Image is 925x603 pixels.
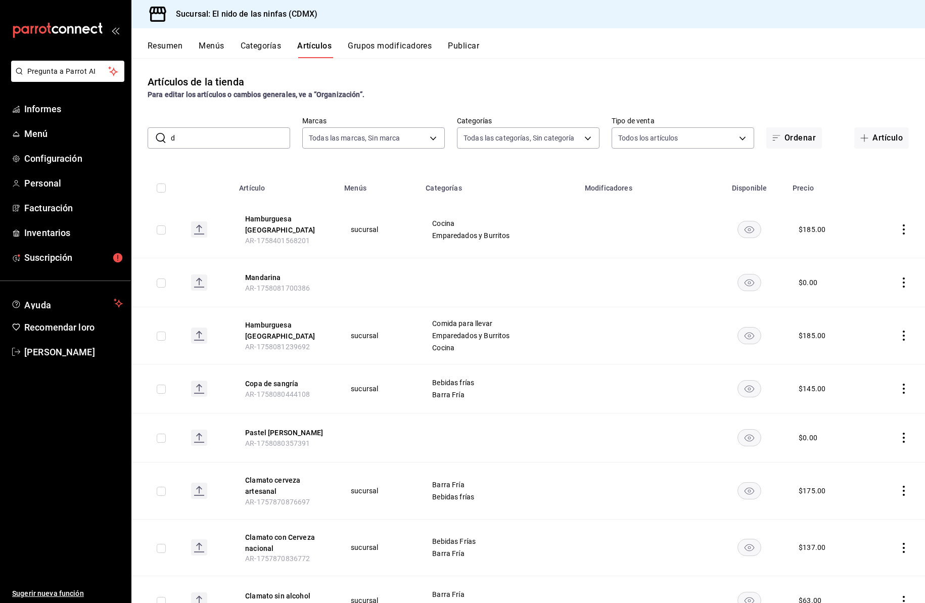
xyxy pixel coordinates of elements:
font: Recomendar loro [24,322,95,333]
button: disponibilidad-producto [737,327,761,344]
font: [PERSON_NAME] [24,347,95,357]
button: editar-ubicación-del-producto [245,378,326,389]
a: Pregunta a Parrot AI [7,73,124,84]
font: AR-1757870876697 [245,498,310,506]
button: comportamiento [899,277,909,288]
font: Artículo [872,133,903,143]
font: Copa de sangría [245,380,298,388]
font: AR-1758401568201 [245,237,310,245]
font: $ [799,279,803,287]
font: sucursal [351,332,378,340]
button: disponibilidad-producto [737,274,761,291]
input: Buscar artículo [171,128,290,148]
button: disponibilidad-producto [737,429,761,446]
font: $ [799,225,803,234]
font: $ [799,332,803,340]
button: comportamiento [899,543,909,553]
font: Tipo de venta [612,116,655,124]
font: Artículos [297,41,332,51]
font: Artículo [239,184,265,193]
font: Inventarios [24,227,70,238]
font: Pregunta a Parrot AI [27,67,96,75]
font: Disponible [732,184,767,193]
font: sucursal [351,385,378,393]
font: Menú [24,128,48,139]
font: Grupos modificadores [348,41,432,51]
font: Todas las categorías, Sin categoría [464,134,575,142]
font: Mandarina [245,274,281,282]
font: Comida para llevar [432,319,492,328]
button: comportamiento [899,224,909,235]
button: Ordenar [766,127,822,149]
font: Ayuda [24,300,52,310]
button: disponibilidad-producto [737,221,761,238]
font: Categorías [457,116,492,124]
button: Artículo [854,127,909,149]
font: Bebidas Frías [432,537,476,545]
button: comportamiento [899,384,909,394]
font: 145.00 [803,385,825,393]
button: editar-ubicación-del-producto [245,427,326,438]
font: Clamato con Cerveza nacional [245,533,315,552]
button: abrir_cajón_menú [111,26,119,34]
font: Sucursal: El nido de las ninfas (CDMX) [176,9,317,19]
button: editar-ubicación-del-producto [245,532,326,554]
font: $ [799,385,803,393]
font: Clamato sin alcohol [245,592,310,600]
font: $ [799,543,803,551]
font: Sugerir nueva función [12,589,84,597]
font: Clamato cerveza artesanal [245,477,300,496]
button: editar-ubicación-del-producto [245,590,326,601]
button: editar-ubicación-del-producto [245,213,326,236]
font: Categorías [426,184,462,193]
font: 175.00 [803,487,825,495]
font: Precio [793,184,814,193]
font: Resumen [148,41,182,51]
font: Cocina [432,344,454,352]
div: pestañas de navegación [148,40,925,58]
font: Emparedados y Burritos [432,231,510,240]
font: Cocina [432,219,454,227]
font: $ [799,434,803,442]
font: AR-1758081700386 [245,284,310,292]
button: disponibilidad-producto [737,539,761,556]
font: Barra Fría [432,481,465,489]
font: Modificadores [585,184,632,193]
font: AR-1758080444108 [245,390,310,398]
button: disponibilidad-producto [737,482,761,499]
font: Hamburguesa [GEOGRAPHIC_DATA] [245,215,315,235]
font: Barra Fría [432,549,465,558]
button: comportamiento [899,331,909,341]
font: 0.00 [803,279,817,287]
button: comportamiento [899,486,909,496]
font: Artículos de la tienda [148,76,244,88]
font: Categorías [241,41,282,51]
font: Suscripción [24,252,72,263]
button: editar-ubicación-del-producto [245,272,326,283]
font: Bebidas frías [432,379,474,387]
font: sucursal [351,487,378,495]
font: Facturación [24,203,73,213]
font: sucursal [351,225,378,234]
font: sucursal [351,543,378,551]
font: Hamburguesa [GEOGRAPHIC_DATA] [245,321,315,341]
font: Bebidas frías [432,493,474,501]
font: Informes [24,104,61,114]
font: Para editar los artículos o cambios generales, ve a “Organización”. [148,90,364,99]
font: Barra Fría [432,590,465,598]
font: 137.00 [803,543,825,551]
font: Emparedados y Burritos [432,332,510,340]
font: Menús [344,184,366,193]
font: Barra Fría [432,391,465,399]
button: disponibilidad-producto [737,380,761,397]
font: Ordenar [784,133,816,143]
font: 0.00 [803,434,817,442]
button: Pregunta a Parrot AI [11,61,124,82]
button: comportamiento [899,433,909,443]
font: Configuración [24,153,82,164]
font: Todos los artículos [618,134,678,142]
font: 185.00 [803,332,825,340]
font: 185.00 [803,225,825,234]
font: AR-1758080357391 [245,439,310,447]
font: Menús [199,41,224,51]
